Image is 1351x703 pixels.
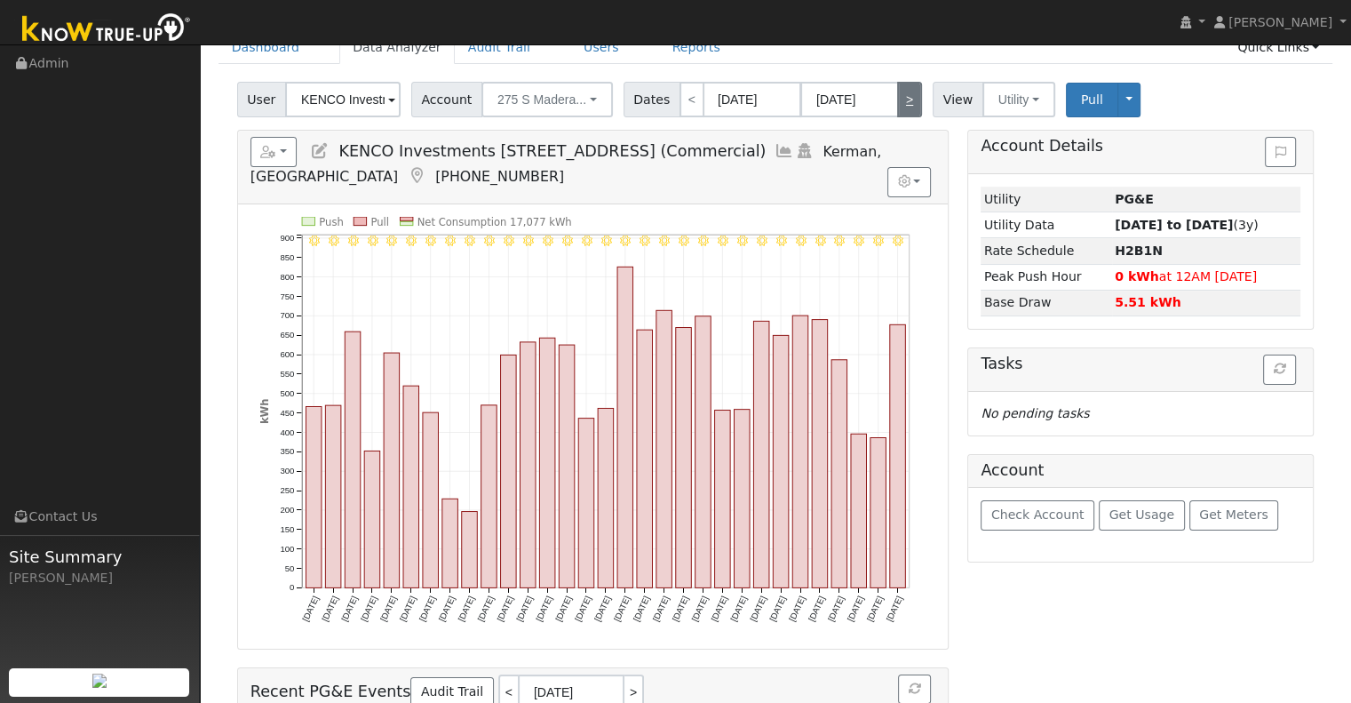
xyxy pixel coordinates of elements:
text: 350 [280,446,294,456]
a: Reports [659,31,734,64]
rect: onclick="" [617,267,633,587]
i: 7/26 - Clear [796,236,807,246]
rect: onclick="" [423,412,439,587]
rect: onclick="" [520,342,536,588]
text: 900 [280,233,294,243]
text: 500 [280,388,294,398]
text: 700 [280,310,294,320]
text: 800 [280,272,294,282]
text: [DATE] [417,595,437,623]
text: Push [319,215,344,228]
i: 7/23 - Clear [737,236,748,246]
rect: onclick="" [637,330,653,587]
rect: onclick="" [481,405,497,588]
td: Rate Schedule [981,238,1111,264]
strong: Y [1115,244,1163,258]
text: [DATE] [767,595,788,623]
img: Know True-Up [13,10,200,50]
a: Edit User (19569) [310,142,330,160]
i: 7/15 - Clear [581,236,592,246]
text: [DATE] [787,595,807,623]
a: Quick Links [1224,31,1332,64]
text: 550 [280,369,294,379]
text: 600 [280,349,294,359]
rect: onclick="" [676,327,692,587]
text: [DATE] [320,595,340,623]
td: Base Draw [981,290,1111,316]
text: [DATE] [359,595,379,623]
text: kWh [258,398,270,424]
text: [DATE] [592,595,613,623]
rect: onclick="" [403,386,419,587]
text: [DATE] [553,595,574,623]
rect: onclick="" [306,406,322,587]
span: [PERSON_NAME] [1228,15,1332,29]
text: [DATE] [807,595,827,623]
text: 300 [280,466,294,475]
text: [DATE] [612,595,632,623]
i: 7/06 - Clear [406,236,417,246]
rect: onclick="" [364,451,380,587]
i: 7/03 - Clear [347,236,358,246]
rect: onclick="" [539,338,555,587]
span: [PHONE_NUMBER] [435,168,564,185]
strong: 0 kWh [1115,269,1159,284]
div: [PERSON_NAME] [9,569,190,587]
i: 7/14 - Clear [562,236,573,246]
rect: onclick="" [715,410,731,587]
text: [DATE] [689,595,710,623]
span: Pull [1081,92,1103,107]
h5: Account [981,461,1044,479]
span: Site Summary [9,545,190,569]
rect: onclick="" [792,316,808,587]
i: 7/21 - Clear [698,236,709,246]
i: 7/20 - Clear [679,236,689,246]
text: 200 [280,505,294,515]
span: Account [411,82,482,117]
text: 100 [280,544,294,554]
i: 7/17 - Clear [620,236,631,246]
text: [DATE] [846,595,866,623]
a: > [897,82,922,117]
button: Utility [982,82,1055,117]
text: [DATE] [650,595,671,623]
a: Users [570,31,632,64]
span: View [933,82,983,117]
rect: onclick="" [890,324,906,587]
td: Peak Push Hour [981,264,1111,290]
text: 400 [280,427,294,436]
text: [DATE] [436,595,457,623]
span: 275 S Madera... [497,92,586,107]
rect: onclick="" [345,332,361,587]
rect: onclick="" [500,355,516,587]
rect: onclick="" [831,360,847,588]
text: [DATE] [534,595,554,623]
i: 7/04 - Clear [367,236,377,246]
text: 250 [280,485,294,495]
rect: onclick="" [656,310,672,587]
span: KENCO Investments [STREET_ADDRESS] (Commercial) [338,142,766,160]
text: [DATE] [339,595,360,623]
button: Get Meters [1189,500,1279,531]
text: [DATE] [514,595,535,623]
text: [DATE] [495,595,515,623]
rect: onclick="" [773,335,789,587]
span: User [237,82,286,117]
rect: onclick="" [598,408,614,587]
i: 7/07 - Clear [425,236,436,246]
td: at 12AM [DATE] [1112,264,1301,290]
span: (3y) [1115,218,1259,232]
rect: onclick="" [442,499,458,587]
text: [DATE] [573,595,593,623]
a: Audit Trail [455,31,544,64]
span: Check Account [991,507,1085,522]
i: 7/24 - Clear [757,236,767,246]
h5: Tasks [981,355,1300,373]
rect: onclick="" [695,316,711,588]
text: 50 [284,563,294,573]
i: 7/11 - Clear [504,236,514,246]
i: 7/30 - Clear [873,236,884,246]
td: Utility [981,187,1111,212]
a: Map [407,167,426,185]
i: 7/27 - Clear [815,236,826,246]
